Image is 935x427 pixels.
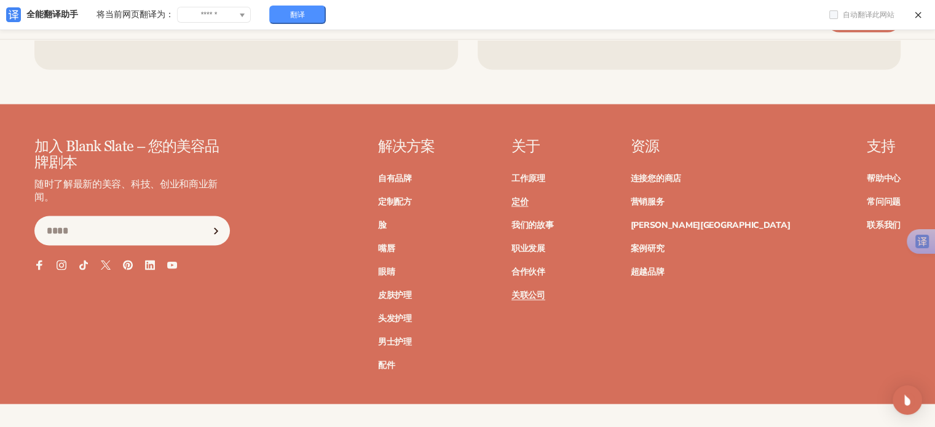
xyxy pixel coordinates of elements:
[378,174,412,183] a: 自有品牌
[378,196,412,208] font: 定制配方
[378,268,395,276] a: 眼睛
[511,266,545,278] font: 合作伙伴
[378,359,395,371] font: 配件
[378,219,387,231] font: 脸
[867,196,901,208] font: 常问问题
[867,219,901,231] font: 联系我们
[202,216,229,246] button: 订阅
[867,138,895,155] font: 支持
[511,174,545,183] a: 工作原理
[511,196,528,208] font: 定价
[34,178,218,204] font: 随时了解最新的美容、科技、创业和商业新闻。
[378,313,412,324] font: 头发护理
[511,289,545,301] font: 关联公司
[631,245,665,253] a: 案例研究
[867,174,901,183] a: 帮助中心
[378,338,412,347] a: 男士护理
[378,289,412,301] font: 皮肤护理
[511,243,545,254] font: 职业发展
[378,361,395,370] a: 配件
[378,291,412,300] a: 皮肤护理
[893,385,922,415] div: 打开 Intercom Messenger
[631,266,665,278] font: 超越品牌
[511,138,540,155] font: 关于
[631,174,681,183] a: 连接您的商店
[378,173,412,184] font: 自有品牌
[511,173,545,184] font: 工作原理
[378,243,395,254] font: 嘴唇
[378,336,412,348] font: 男士护理
[378,198,412,206] a: 定制配方
[631,196,665,208] font: 营销服务
[631,221,791,230] a: [PERSON_NAME][GEOGRAPHIC_DATA]
[867,173,901,184] font: 帮助中心
[511,245,545,253] a: 职业发展
[867,221,901,230] a: 联系我们
[34,138,219,171] font: 加入 Blank Slate – 您的美容品牌剧本
[378,315,412,323] a: 头发护理
[631,219,791,231] font: [PERSON_NAME][GEOGRAPHIC_DATA]
[631,173,681,184] font: 连接您的商店
[378,221,387,230] a: 脸
[631,138,659,155] font: 资源
[511,219,554,231] font: 我们的故事
[511,291,545,300] a: 关联公司
[631,243,665,254] font: 案例研究
[378,138,435,155] font: 解决方案
[511,221,554,230] a: 我们的故事
[631,198,665,206] a: 营销服务
[378,245,395,253] a: 嘴唇
[511,198,528,206] a: 定价
[511,268,545,276] a: 合作伙伴
[378,266,395,278] font: 眼睛
[867,198,901,206] a: 常问问题
[631,268,665,276] a: 超越品牌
